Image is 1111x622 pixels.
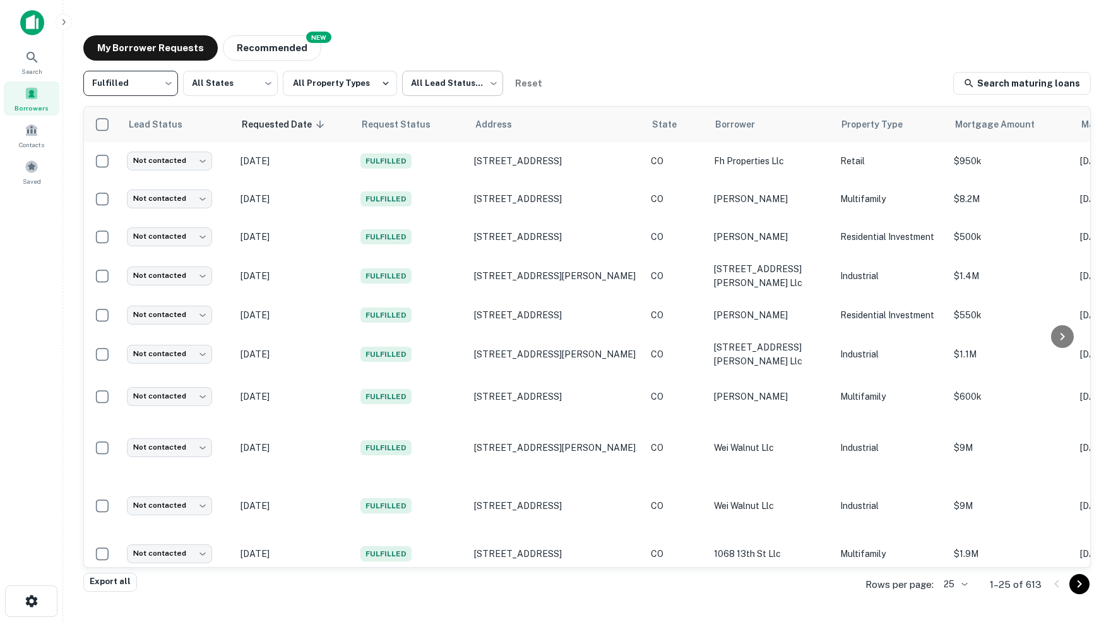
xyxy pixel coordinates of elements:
div: All States [183,67,278,100]
th: Lead Status [121,107,234,142]
p: [STREET_ADDRESS][PERSON_NAME] llc [714,340,828,368]
p: Multifamily [840,192,941,206]
p: Multifamily [840,547,941,561]
p: CO [651,308,701,322]
p: [STREET_ADDRESS] [474,231,638,242]
div: Fulfilled [83,67,178,100]
p: [DATE] [241,547,348,561]
div: Not contacted [127,438,212,457]
p: [DATE] [241,499,348,513]
p: [STREET_ADDRESS][PERSON_NAME] [474,270,638,282]
p: [STREET_ADDRESS] [474,309,638,321]
div: Not contacted [127,227,212,246]
span: Fulfilled [360,546,412,561]
p: [DATE] [241,441,348,455]
p: Retail [840,154,941,168]
p: $8.2M [954,192,1067,206]
p: wei walnut llc [714,499,828,513]
p: $550k [954,308,1067,322]
button: My Borrower Requests [83,35,218,61]
span: Search [21,66,42,76]
div: Not contacted [127,189,212,208]
p: CO [651,499,701,513]
p: Industrial [840,441,941,455]
p: 1–25 of 613 [990,577,1042,592]
a: Search maturing loans [953,72,1091,95]
p: $9M [954,441,1067,455]
p: CO [651,347,701,361]
p: Multifamily [840,390,941,404]
a: Saved [4,155,59,189]
span: Contacts [19,140,44,150]
p: CO [651,547,701,561]
p: $600k [954,390,1067,404]
p: $950k [954,154,1067,168]
p: Industrial [840,269,941,283]
th: Borrower [708,107,834,142]
span: Fulfilled [360,389,412,404]
p: [DATE] [241,269,348,283]
p: [PERSON_NAME] [714,192,828,206]
span: Requested Date [242,117,328,132]
div: Not contacted [127,544,212,563]
p: [DATE] [241,347,348,361]
p: wei walnut llc [714,441,828,455]
div: All Lead Statuses [402,67,503,100]
p: CO [651,390,701,404]
th: Request Status [354,107,468,142]
p: $9M [954,499,1067,513]
span: Fulfilled [360,268,412,284]
span: Saved [23,176,41,186]
p: [STREET_ADDRESS] [474,193,638,205]
span: State [652,117,693,132]
th: Mortgage Amount [948,107,1074,142]
div: Not contacted [127,496,212,515]
p: 1068 13th st llc [714,547,828,561]
p: fh properties llc [714,154,828,168]
p: [DATE] [241,308,348,322]
p: [STREET_ADDRESS] [474,155,638,167]
p: [DATE] [241,154,348,168]
p: Rows per page: [865,577,934,592]
p: $500k [954,230,1067,244]
th: Property Type [834,107,948,142]
p: [DATE] [241,230,348,244]
span: Address [475,117,528,132]
span: Fulfilled [360,498,412,513]
img: capitalize-icon.png [20,10,44,35]
p: [STREET_ADDRESS] [474,548,638,559]
p: Industrial [840,347,941,361]
span: Fulfilled [360,153,412,169]
a: Contacts [4,118,59,152]
p: [DATE] [241,390,348,404]
p: [STREET_ADDRESS][PERSON_NAME] [474,349,638,360]
p: CO [651,230,701,244]
p: CO [651,441,701,455]
p: [STREET_ADDRESS] [474,391,638,402]
span: Property Type [841,117,919,132]
p: CO [651,269,701,283]
iframe: Chat Widget [1048,521,1111,582]
p: [PERSON_NAME] [714,230,828,244]
span: Lead Status [128,117,199,132]
a: Search [4,45,59,79]
span: Fulfilled [360,191,412,206]
span: Fulfilled [360,440,412,455]
p: CO [651,154,701,168]
span: Mortgage Amount [955,117,1051,132]
button: Reset [508,71,549,96]
div: NEW [306,32,331,43]
p: [STREET_ADDRESS][PERSON_NAME] [474,442,638,453]
span: Fulfilled [360,308,412,323]
button: Go to next page [1069,574,1090,594]
button: Recommended [223,35,321,61]
div: Not contacted [127,345,212,363]
p: $1.1M [954,347,1067,361]
p: [STREET_ADDRESS][PERSON_NAME] llc [714,262,828,290]
p: [STREET_ADDRESS] [474,500,638,511]
p: [PERSON_NAME] [714,308,828,322]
